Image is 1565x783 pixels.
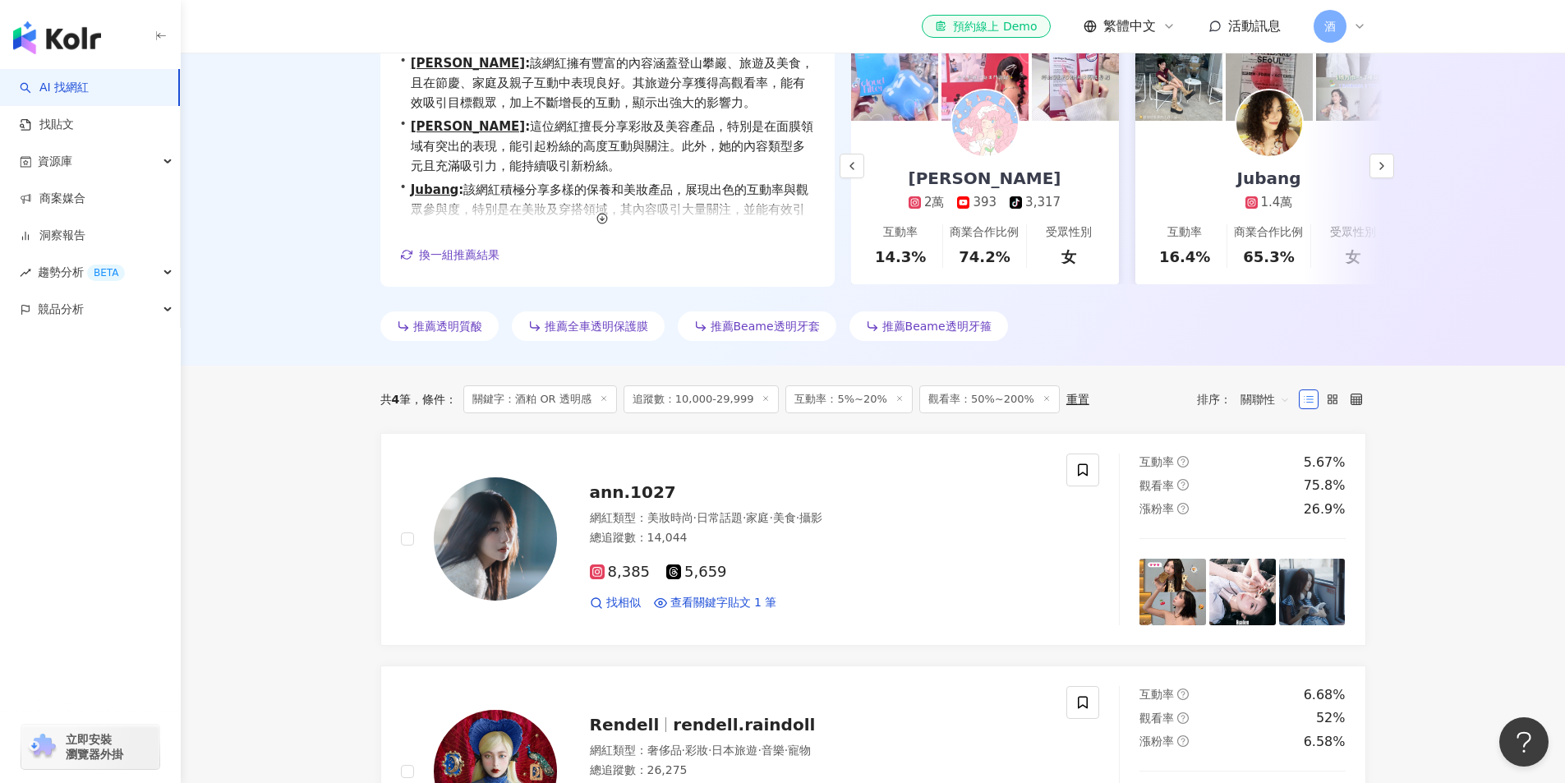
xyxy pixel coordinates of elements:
[380,433,1366,646] a: KOL Avatarann.1027網紅類型：美妝時尚·日常話題·家庭·美食·攝影總追蹤數：14,0448,3855,659找相似查看關鍵字貼文 1 筆互動率question-circle5.6...
[1316,709,1346,727] div: 52%
[38,254,125,291] span: 趨勢分析
[1159,246,1210,267] div: 16.4%
[922,15,1050,38] a: 預約線上 Demo
[1226,34,1313,121] img: post-image
[525,119,530,134] span: :
[693,511,697,524] span: ·
[1177,503,1189,514] span: question-circle
[1139,559,1206,625] img: post-image
[1032,34,1119,121] img: post-image
[875,246,926,267] div: 14.3%
[1209,559,1276,625] img: post-image
[1139,688,1174,701] span: 互動率
[400,117,815,176] div: •
[411,117,815,176] span: 這位網紅擅長分享彩妝及美容產品，特別是在面膜領域有突出的表現，能引起粉絲的高度互動與關注。此外，她的內容類型多元且充滿吸引力，能持續吸引新粉絲。
[1234,224,1303,241] div: 商業合作比例
[959,246,1010,267] div: 74.2%
[38,143,72,180] span: 資源庫
[590,715,660,735] span: Rendell
[973,194,997,211] div: 393
[1139,735,1174,748] span: 漲粉率
[1066,393,1089,406] div: 重置
[400,180,815,239] div: •
[1346,246,1360,267] div: 女
[400,242,500,267] button: 換一組推薦結果
[666,564,727,581] span: 5,659
[411,56,525,71] a: [PERSON_NAME]
[1177,689,1189,700] span: question-circle
[463,385,617,413] span: 關鍵字：酒粕 OR 透明感
[38,291,84,328] span: 競品分析
[1304,733,1346,751] div: 6.58%
[670,595,777,611] span: 查看關鍵字貼文 1 筆
[919,385,1060,413] span: 觀看率：50%~200%
[1304,686,1346,704] div: 6.68%
[590,564,651,581] span: 8,385
[590,743,1047,759] div: 網紅類型 ：
[1177,456,1189,467] span: question-circle
[935,18,1037,35] div: 預約線上 Demo
[590,595,641,611] a: 找相似
[1167,224,1202,241] div: 互動率
[1139,712,1174,725] span: 觀看率
[673,715,815,735] span: rendell.raindoll
[1139,455,1174,468] span: 互動率
[697,511,743,524] span: 日常話題
[746,511,769,524] span: 家庭
[411,119,525,134] a: [PERSON_NAME]
[624,385,780,413] span: 追蹤數：10,000-29,999
[392,393,400,406] span: 4
[458,182,463,197] span: :
[682,744,685,757] span: ·
[1304,500,1346,518] div: 26.9%
[411,53,815,113] span: 該網紅擁有豐富的內容涵蓋登山攀巖、旅遊及美食，且在節慶、家庭及親子互動中表現良好。其旅遊分享獲得高觀看率，能有效吸引目標觀眾，加上不斷增長的互動，顯示出強大的影響力。
[773,511,796,524] span: 美食
[1261,194,1293,211] div: 1.4萬
[20,267,31,279] span: rise
[762,744,785,757] span: 音樂
[1197,386,1299,412] div: 排序：
[1279,559,1346,625] img: post-image
[1061,246,1076,267] div: 女
[1025,194,1061,211] div: 3,317
[1240,386,1290,412] span: 關聯性
[1220,167,1317,190] div: Jubang
[952,90,1018,156] img: KOL Avatar
[1243,246,1294,267] div: 65.3%
[606,595,641,611] span: 找相似
[882,320,992,333] span: 推薦Beame透明牙箍
[1135,34,1222,121] img: post-image
[590,762,1047,779] div: 總追蹤數 ： 26,275
[769,511,772,524] span: ·
[785,385,912,413] span: 互動率：5%~20%
[66,732,123,762] span: 立即安裝 瀏覽器外掛
[87,265,125,281] div: BETA
[851,34,938,121] img: post-image
[883,224,918,241] div: 互動率
[711,744,757,757] span: 日本旅遊
[788,744,811,757] span: 寵物
[1499,717,1549,767] iframe: Help Scout Beacon - Open
[1135,121,1403,284] a: Jubang1.4萬互動率16.4%商業合作比例65.3%受眾性別女
[590,510,1047,527] div: 網紅類型 ：
[525,56,530,71] span: :
[20,80,89,96] a: searchAI 找網紅
[711,320,820,333] span: 推薦Beame透明牙套
[1236,90,1302,156] img: KOL Avatar
[380,393,412,406] div: 共 筆
[545,320,648,333] span: 推薦全車透明保護膜
[1330,224,1376,241] div: 受眾性別
[785,744,788,757] span: ·
[434,477,557,601] img: KOL Avatar
[1139,479,1174,492] span: 觀看率
[1177,712,1189,724] span: question-circle
[411,180,815,239] span: 該網紅積極分享多樣的保養和美妝產品，展現出色的互動率與觀眾參與度，特別是在美妝及穿搭領域，其內容吸引大量關注，並能有效引發粉絲對產品的興趣。
[1324,17,1336,35] span: 酒
[1103,17,1156,35] span: 繁體中文
[685,744,708,757] span: 彩妝
[851,121,1119,284] a: [PERSON_NAME]2萬3933,317互動率14.3%商業合作比例74.2%受眾性別女
[654,595,777,611] a: 查看關鍵字貼文 1 筆
[647,511,693,524] span: 美妝時尚
[647,744,682,757] span: 奢侈品
[419,248,499,261] span: 換一組推薦結果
